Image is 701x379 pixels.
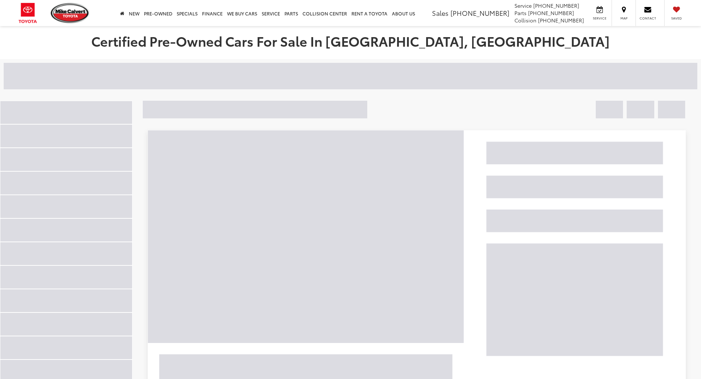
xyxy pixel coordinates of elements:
[528,9,574,17] span: [PHONE_NUMBER]
[514,2,532,9] span: Service
[538,17,584,24] span: [PHONE_NUMBER]
[591,16,608,21] span: Service
[514,9,527,17] span: Parts
[640,16,656,21] span: Contact
[668,16,684,21] span: Saved
[616,16,632,21] span: Map
[432,8,449,18] span: Sales
[51,3,90,23] img: Mike Calvert Toyota
[450,8,509,18] span: [PHONE_NUMBER]
[533,2,579,9] span: [PHONE_NUMBER]
[514,17,537,24] span: Collision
